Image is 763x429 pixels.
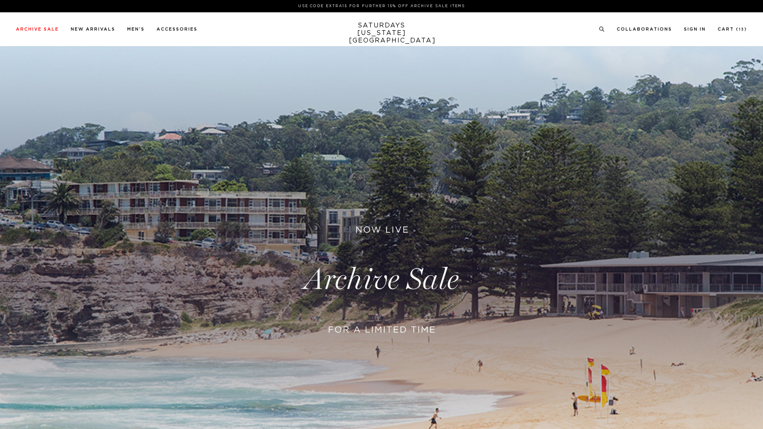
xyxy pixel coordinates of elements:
[19,3,744,9] p: Use Code EXTRA15 for Further 15% Off Archive Sale Items
[71,27,115,31] a: New Arrivals
[349,22,414,44] a: SATURDAYS[US_STATE][GEOGRAPHIC_DATA]
[718,27,747,31] a: Cart (13)
[739,28,744,31] small: 13
[127,27,145,31] a: Men's
[16,27,59,31] a: Archive Sale
[157,27,198,31] a: Accessories
[684,27,706,31] a: Sign In
[617,27,672,31] a: Collaborations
